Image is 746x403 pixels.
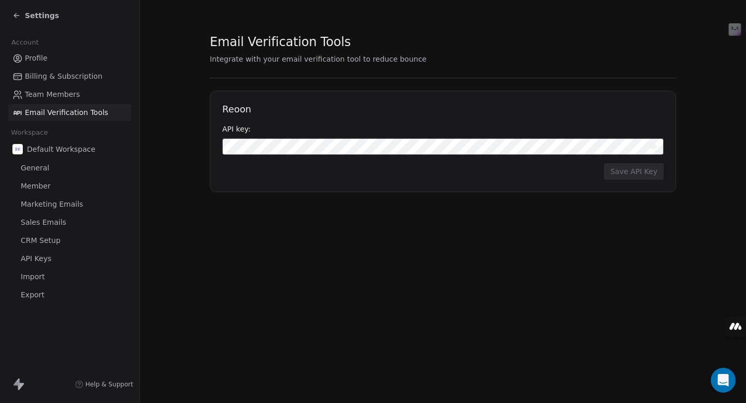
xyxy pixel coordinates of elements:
span: Integrate with your email verification tool to reduce bounce [210,55,426,63]
span: Export [21,290,45,300]
span: Default Workspace [27,144,95,154]
img: EXEX%20LOGO-1%20(1).png [12,144,23,154]
a: Help & Support [75,380,133,388]
a: Billing & Subscription [8,68,131,85]
span: Team Members [25,89,80,100]
div: API key: [222,124,664,134]
a: Team Members [8,86,131,103]
button: Save API Key [604,163,664,180]
span: CRM Setup [21,235,61,246]
span: Help & Support [85,380,133,388]
span: Sales Emails [21,217,66,228]
span: Member [21,181,51,192]
span: General [21,163,49,174]
span: Import [21,271,45,282]
a: CRM Setup [8,232,131,249]
span: Account [7,35,43,50]
span: Email Verification Tools [210,34,351,50]
span: Settings [25,10,59,21]
a: Sales Emails [8,214,131,231]
a: Marketing Emails [8,196,131,213]
div: Open Intercom Messenger [711,368,736,393]
a: API Keys [8,250,131,267]
a: General [8,160,131,177]
a: Settings [12,10,59,21]
span: Marketing Emails [21,199,83,210]
a: Member [8,178,131,195]
span: Email Verification Tools [25,107,108,118]
span: Billing & Subscription [25,71,103,82]
span: API Keys [21,253,51,264]
span: Workspace [7,125,52,140]
a: Profile [8,50,131,67]
a: Export [8,286,131,304]
a: Import [8,268,131,285]
h1: Reoon [222,103,664,116]
a: Email Verification Tools [8,104,131,121]
span: Profile [25,53,48,64]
